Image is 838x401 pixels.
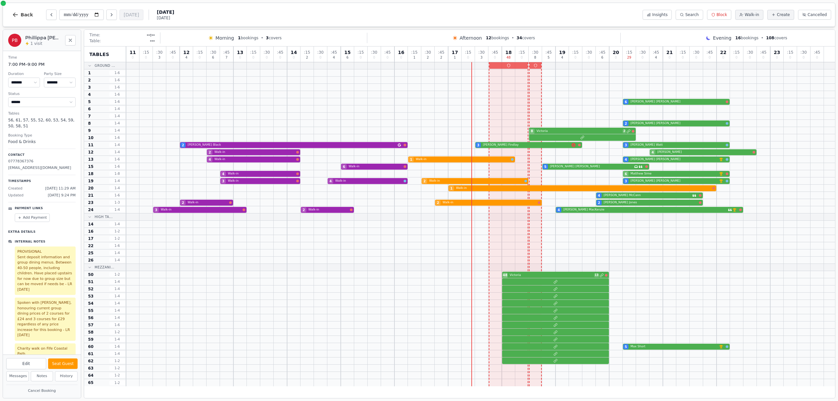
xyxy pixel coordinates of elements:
[212,56,214,59] span: 6
[250,50,256,54] span: : 15
[21,12,33,17] span: Back
[109,150,125,155] span: 1 - 4
[6,387,78,395] button: Cancel Booking
[735,36,741,40] span: 16
[31,371,53,381] button: Notes
[467,56,469,59] span: 0
[8,165,76,171] p: [EMAIL_ADDRESS][DOMAIN_NAME]
[188,143,396,147] span: [PERSON_NAME] Black
[89,38,101,44] span: Table:
[55,371,78,381] button: History
[44,71,76,77] dt: Party Size
[625,143,627,148] span: 3
[398,50,404,55] span: 16
[48,358,78,369] button: Seat Guest
[8,186,23,191] span: Created
[109,99,125,104] span: 1 - 6
[630,157,718,162] span: [PERSON_NAME] [PERSON_NAME]
[89,32,100,38] span: Time:
[789,56,791,59] span: 0
[706,50,713,54] span: : 45
[109,70,125,75] span: 1 - 6
[561,56,563,59] span: 4
[477,143,480,148] span: 3
[215,35,234,41] span: Morning
[735,10,763,20] button: Walk-in
[657,150,751,155] span: [PERSON_NAME]
[798,10,831,20] button: Cancelled
[626,50,632,54] span: : 15
[109,193,125,198] span: 1 - 6
[109,229,125,234] span: 1 - 2
[8,61,76,68] dd: 7:00 PM – 9:00 PM
[88,200,94,205] span: 23
[668,56,670,59] span: 0
[238,35,258,41] span: bookings
[261,35,263,41] span: •
[357,50,364,54] span: : 15
[199,56,201,59] span: 0
[88,193,94,198] span: 21
[709,56,711,59] span: 0
[158,56,160,59] span: 3
[371,50,377,54] span: : 30
[767,10,794,20] button: Create
[170,50,176,54] span: : 45
[88,85,91,90] span: 3
[182,143,184,148] span: 2
[574,56,576,59] span: 0
[680,50,686,54] span: : 15
[454,56,456,59] span: 1
[443,200,537,205] span: Walk-in
[209,150,211,155] span: 2
[183,50,190,55] span: 12
[185,56,187,59] span: 4
[8,159,76,164] p: 07778367376
[713,35,731,41] span: Evening
[8,193,24,198] span: Updated
[766,35,787,41] span: covers
[106,9,117,20] button: Next day
[483,143,570,147] span: [PERSON_NAME] Findlay
[728,208,732,212] svg: Customer message
[209,157,211,162] span: 4
[88,92,91,97] span: 4
[109,178,125,183] span: 1 - 4
[776,56,778,59] span: 0
[630,172,718,176] span: Matthew Sime
[416,157,510,162] span: Walk-in
[625,100,627,104] span: 6
[17,249,73,292] p: PROVISIONAL Sent deposit information and group dining menus. Between 40-50 people, including chil...
[517,35,535,41] span: covers
[800,50,807,54] span: : 30
[550,164,633,169] span: [PERSON_NAME] [PERSON_NAME]
[48,193,76,198] span: [DATE] 9:24 PM
[196,50,203,54] span: : 15
[239,56,241,59] span: 0
[676,10,703,20] button: Search
[109,243,125,248] span: 1 - 6
[88,250,94,256] span: 25
[223,50,229,54] span: : 45
[505,50,512,55] span: 18
[109,121,125,126] span: 1 - 4
[816,56,818,59] span: 0
[8,227,76,234] p: Extra Details
[147,32,155,38] span: --:--
[277,50,283,54] span: : 45
[652,150,654,155] span: 4
[601,56,603,59] span: 6
[182,200,184,205] span: 2
[109,142,125,147] span: 1 - 4
[427,56,429,59] span: 2
[787,50,793,54] span: : 15
[89,51,109,58] span: Tables
[88,99,91,104] span: 5
[238,36,241,40] span: 1
[264,50,270,54] span: : 30
[532,50,538,54] span: : 30
[157,15,174,21] span: [DATE]
[161,208,241,212] span: Walk-in
[88,135,94,140] span: 10
[452,50,458,55] span: 17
